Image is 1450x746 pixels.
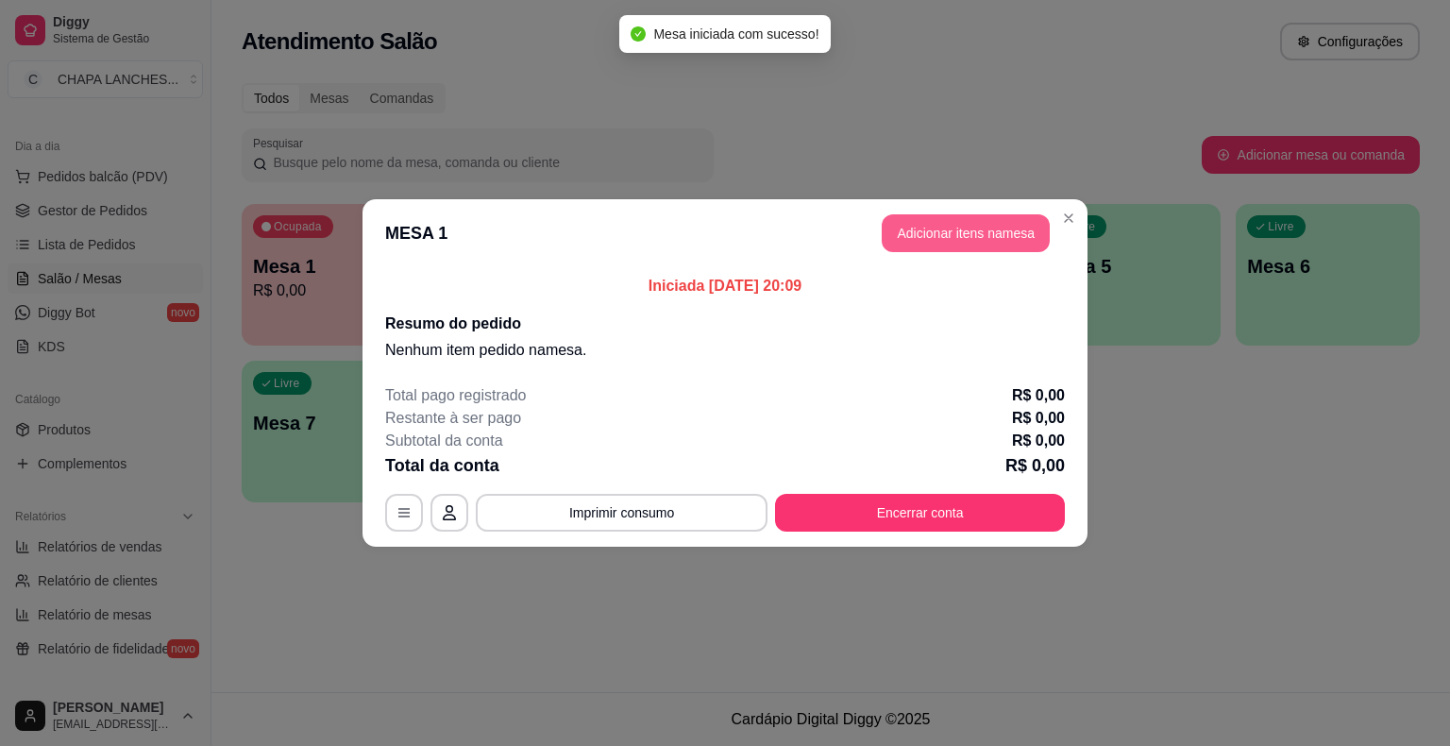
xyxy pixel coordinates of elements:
[385,407,521,430] p: Restante à ser pago
[385,384,526,407] p: Total pago registrado
[775,494,1065,532] button: Encerrar conta
[653,26,818,42] span: Mesa iniciada com sucesso!
[1012,384,1065,407] p: R$ 0,00
[1012,430,1065,452] p: R$ 0,00
[882,214,1050,252] button: Adicionar itens namesa
[385,430,503,452] p: Subtotal da conta
[385,313,1065,335] h2: Resumo do pedido
[1054,203,1084,233] button: Close
[385,452,499,479] p: Total da conta
[385,275,1065,297] p: Iniciada [DATE] 20:09
[1012,407,1065,430] p: R$ 0,00
[385,339,1065,362] p: Nenhum item pedido na mesa .
[362,199,1087,267] header: MESA 1
[476,494,767,532] button: Imprimir consumo
[1005,452,1065,479] p: R$ 0,00
[631,26,646,42] span: check-circle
